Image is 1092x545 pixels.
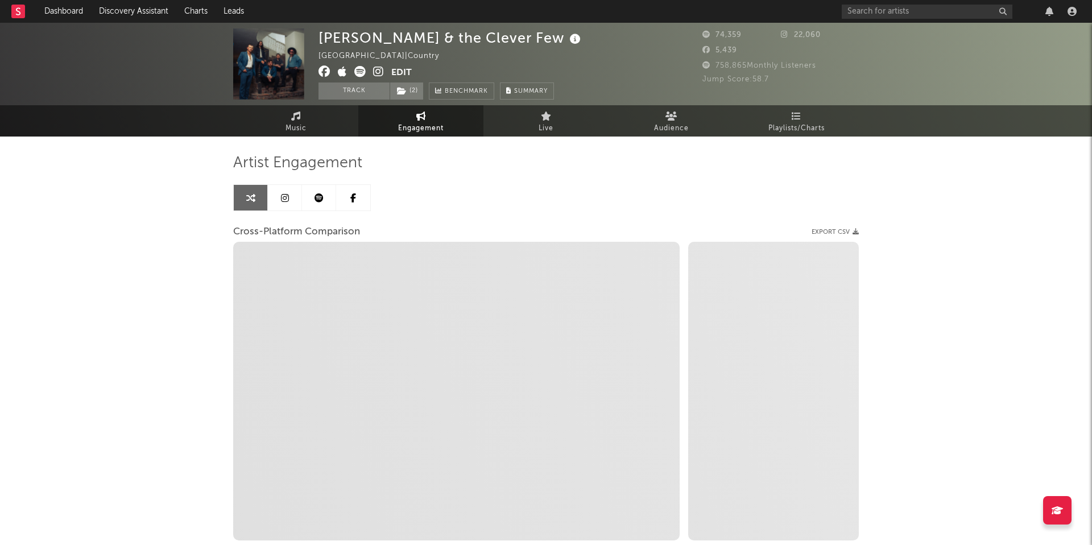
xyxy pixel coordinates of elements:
span: Jump Score: 58.7 [702,76,769,83]
span: Cross-Platform Comparison [233,225,360,239]
a: Playlists/Charts [734,105,859,137]
span: ( 2 ) [390,82,424,100]
span: 5,439 [702,47,737,54]
span: 22,060 [781,31,821,39]
div: [GEOGRAPHIC_DATA] | Country [318,49,452,63]
input: Search for artists [842,5,1012,19]
span: Live [539,122,553,135]
a: Audience [609,105,734,137]
button: Track [318,82,390,100]
span: Benchmark [445,85,488,98]
button: (2) [390,82,423,100]
button: Edit [391,66,412,80]
span: Playlists/Charts [768,122,825,135]
a: Engagement [358,105,483,137]
span: 74,359 [702,31,742,39]
span: Audience [654,122,689,135]
span: Music [286,122,307,135]
span: 758,865 Monthly Listeners [702,62,816,69]
div: [PERSON_NAME] & the Clever Few [318,28,584,47]
span: Artist Engagement [233,156,362,170]
button: Export CSV [812,229,859,236]
span: Summary [514,88,548,94]
span: Engagement [398,122,444,135]
a: Benchmark [429,82,494,100]
button: Summary [500,82,554,100]
a: Live [483,105,609,137]
a: Music [233,105,358,137]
